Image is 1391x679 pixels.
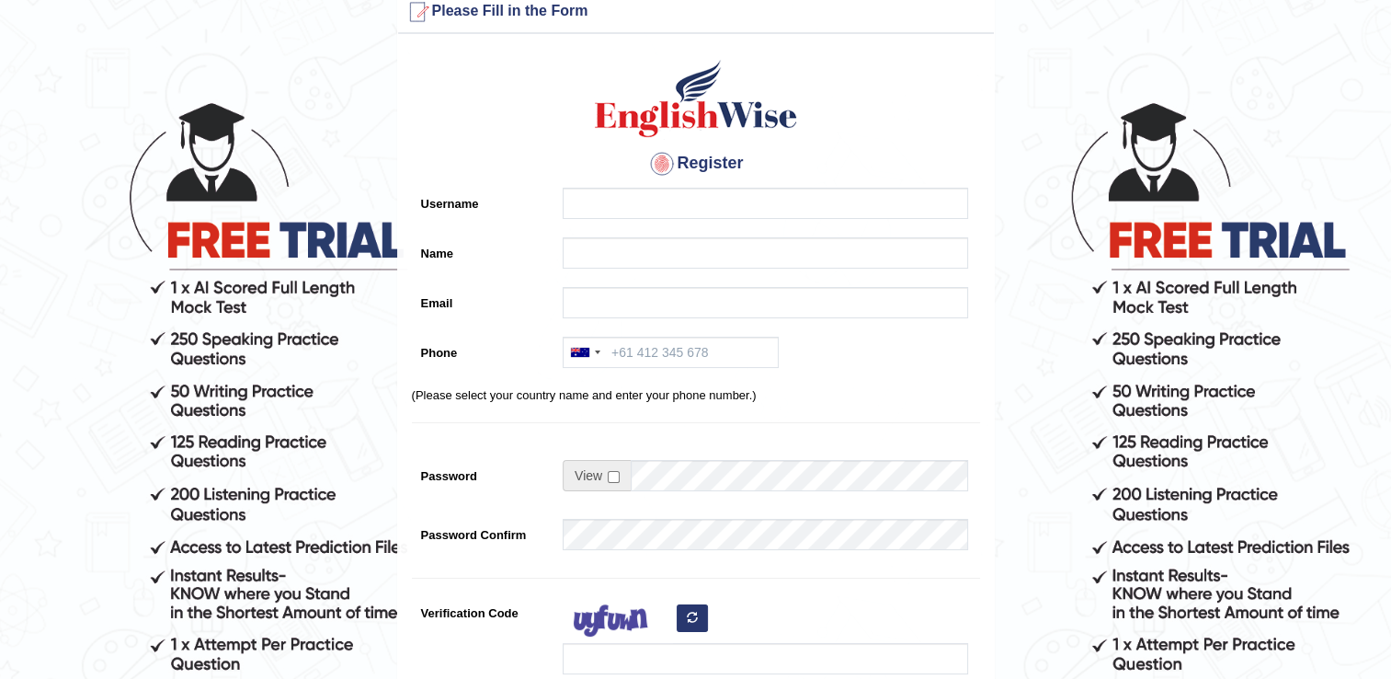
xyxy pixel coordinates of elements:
p: (Please select your country name and enter your phone number.) [412,386,980,404]
label: Verification Code [412,597,554,622]
input: Show/Hide Password [608,471,620,483]
input: +61 412 345 678 [563,337,779,368]
label: Name [412,237,554,262]
label: Username [412,188,554,213]
label: Phone [412,337,554,362]
label: Email [412,287,554,312]
img: Logo of English Wise create a new account for intelligent practice with AI [591,57,801,140]
label: Password [412,460,554,485]
label: Password Confirm [412,519,554,544]
div: Australia: +61 [564,338,606,367]
h4: Register [412,149,980,178]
